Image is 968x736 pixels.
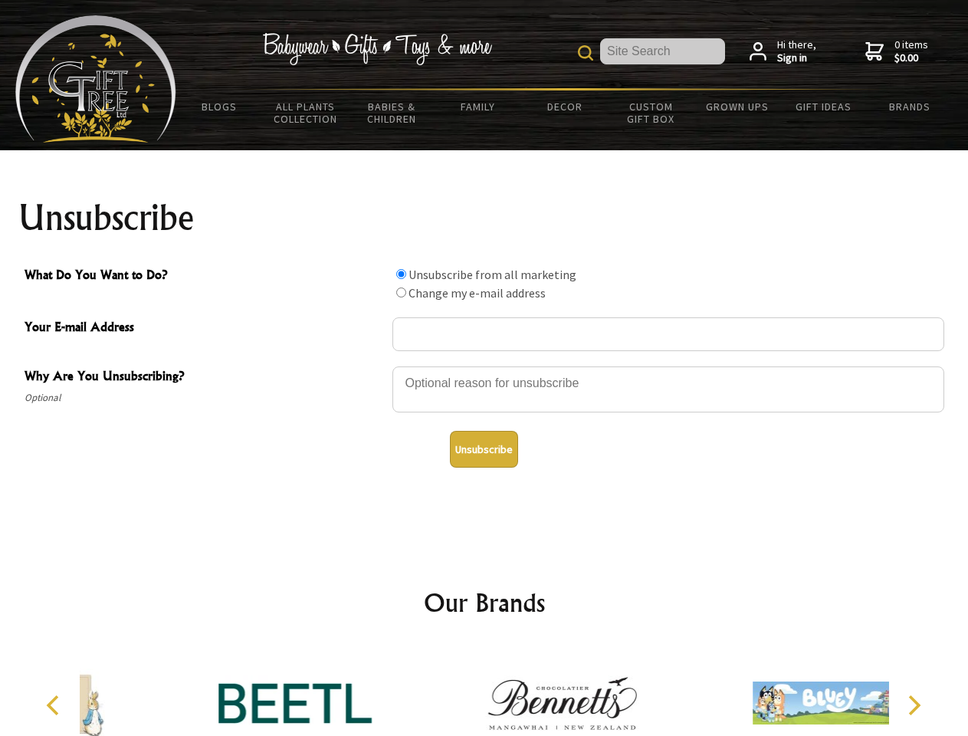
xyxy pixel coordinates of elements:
label: Change my e-mail address [409,285,546,301]
a: Hi there,Sign in [750,38,816,65]
a: Decor [521,90,608,123]
button: Unsubscribe [450,431,518,468]
strong: $0.00 [894,51,928,65]
a: 0 items$0.00 [865,38,928,65]
input: What Do You Want to Do? [396,287,406,297]
a: Family [435,90,522,123]
a: Brands [867,90,953,123]
h1: Unsubscribe [18,199,950,236]
img: Babyware - Gifts - Toys and more... [15,15,176,143]
span: Hi there, [777,38,816,65]
span: Why Are You Unsubscribing? [25,366,385,389]
a: Gift Ideas [780,90,867,123]
strong: Sign in [777,51,816,65]
a: BLOGS [176,90,263,123]
button: Previous [38,688,72,722]
textarea: Why Are You Unsubscribing? [392,366,944,412]
button: Next [897,688,930,722]
span: 0 items [894,38,928,65]
span: Optional [25,389,385,407]
input: Your E-mail Address [392,317,944,351]
a: Custom Gift Box [608,90,694,135]
h2: Our Brands [31,584,938,621]
a: Grown Ups [694,90,780,123]
span: What Do You Want to Do? [25,265,385,287]
input: Site Search [600,38,725,64]
input: What Do You Want to Do? [396,269,406,279]
img: product search [578,45,593,61]
span: Your E-mail Address [25,317,385,340]
a: Babies & Children [349,90,435,135]
label: Unsubscribe from all marketing [409,267,576,282]
img: Babywear - Gifts - Toys & more [262,33,492,65]
a: All Plants Collection [263,90,349,135]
